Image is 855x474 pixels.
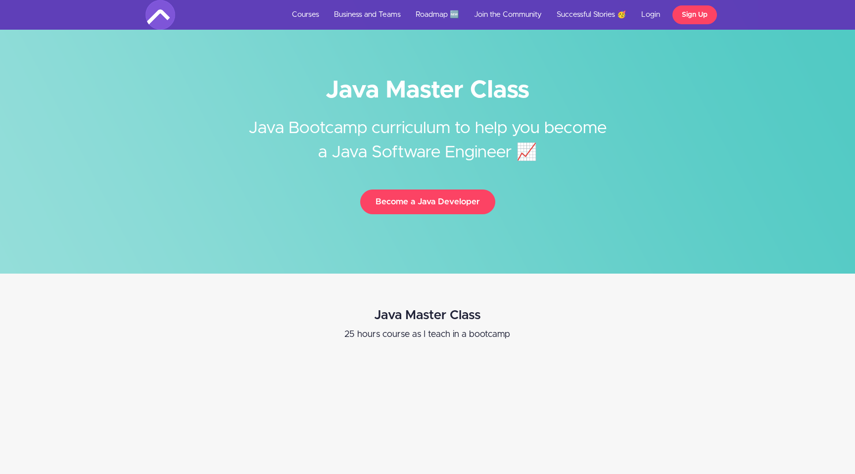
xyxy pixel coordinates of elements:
[672,5,717,24] a: Sign Up
[145,328,710,341] p: 25 hours course as I teach in a bootcamp
[360,190,495,214] button: Become a Java Developer
[145,308,710,323] h2: Java Master Class
[145,79,710,101] h1: Java Master Class
[242,101,613,165] h2: Java Bootcamp curriculum to help you become a Java Software Engineer 📈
